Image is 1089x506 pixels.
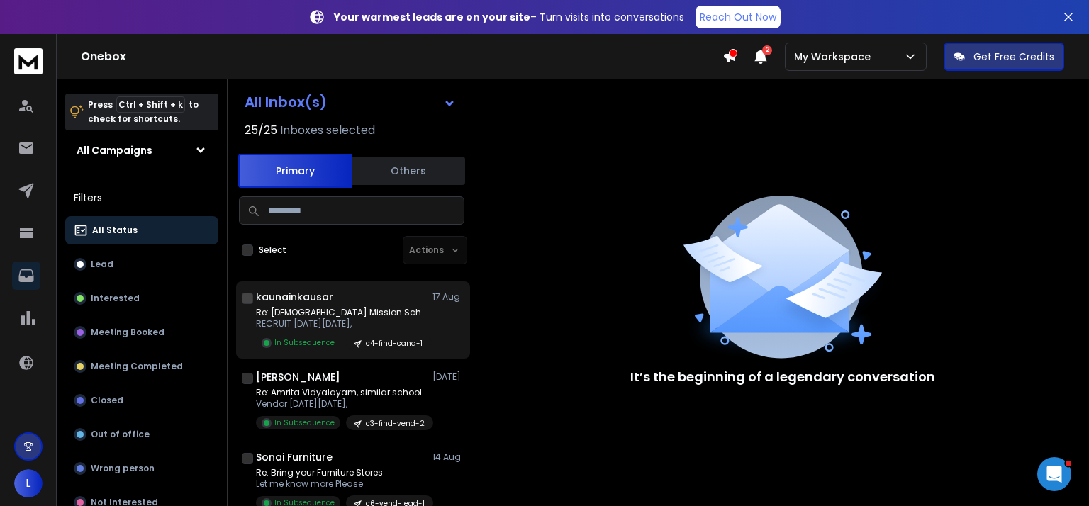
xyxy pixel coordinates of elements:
button: Meeting Booked [65,318,218,347]
p: Get Free Credits [973,50,1054,64]
strong: Your warmest leads are on your site [334,10,530,24]
button: Out of office [65,420,218,449]
button: L [14,469,43,497]
p: In Subsequence [274,337,335,348]
p: Reach Out Now [700,10,776,24]
iframe: Intercom live chat [1037,457,1071,491]
h1: Onebox [81,48,722,65]
a: Reach Out Now [696,6,781,28]
button: Wrong person [65,454,218,483]
p: Press to check for shortcuts. [88,98,199,126]
label: Select [259,244,286,256]
h1: kaunainkausar [256,290,333,304]
h3: Inboxes selected [280,122,375,139]
button: Get Free Credits [944,43,1064,71]
p: Re: Amrita Vidyalayam, similar schools [256,387,426,398]
p: Re: Bring your Furniture Stores [256,467,426,478]
span: Ctrl + Shift + k [116,96,185,113]
p: My Workspace [794,50,876,64]
p: Out of office [91,429,150,440]
button: Interested [65,284,218,313]
button: All Inbox(s) [233,88,467,116]
p: Lead [91,259,113,270]
p: Meeting Completed [91,361,183,372]
p: Vendor [DATE][DATE], [256,398,426,410]
button: Meeting Completed [65,352,218,381]
p: c3-find-vend-2 [366,418,425,429]
p: RECRUIT [DATE][DATE], [256,318,426,330]
p: 17 Aug [432,291,464,303]
h1: All Campaigns [77,143,152,157]
p: Wrong person [91,463,155,474]
h1: Sonai Furniture [256,450,333,464]
h1: [PERSON_NAME] [256,370,340,384]
p: Interested [91,293,140,304]
p: 14 Aug [432,451,464,463]
img: logo [14,48,43,74]
button: Primary [238,154,352,188]
h1: All Inbox(s) [245,95,327,109]
p: Meeting Booked [91,327,164,338]
p: All Status [92,225,138,236]
p: It’s the beginning of a legendary conversation [630,367,935,387]
span: 25 / 25 [245,122,277,139]
button: Closed [65,386,218,415]
button: All Campaigns [65,136,218,164]
button: Others [352,155,465,186]
span: 2 [762,45,772,55]
p: – Turn visits into conversations [334,10,684,24]
button: Lead [65,250,218,279]
button: All Status [65,216,218,244]
h3: Filters [65,188,218,208]
p: Let me know more Please [256,478,426,490]
p: c4-find-cand-1 [366,338,423,349]
p: In Subsequence [274,417,335,428]
p: Closed [91,395,123,406]
p: [DATE] [432,371,464,383]
p: Re: [DEMOGRAPHIC_DATA] Mission School, Recruit [256,307,426,318]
